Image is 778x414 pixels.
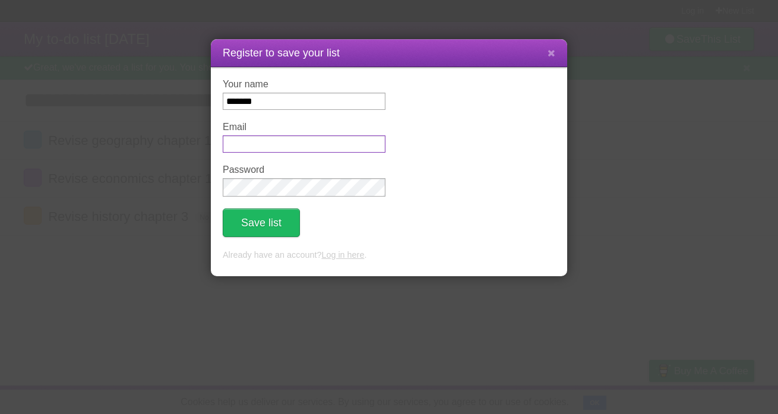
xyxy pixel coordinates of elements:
[223,45,555,61] h1: Register to save your list
[223,79,385,90] label: Your name
[223,165,385,175] label: Password
[223,249,555,262] p: Already have an account? .
[321,250,364,260] a: Log in here
[223,208,300,237] button: Save list
[223,122,385,132] label: Email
